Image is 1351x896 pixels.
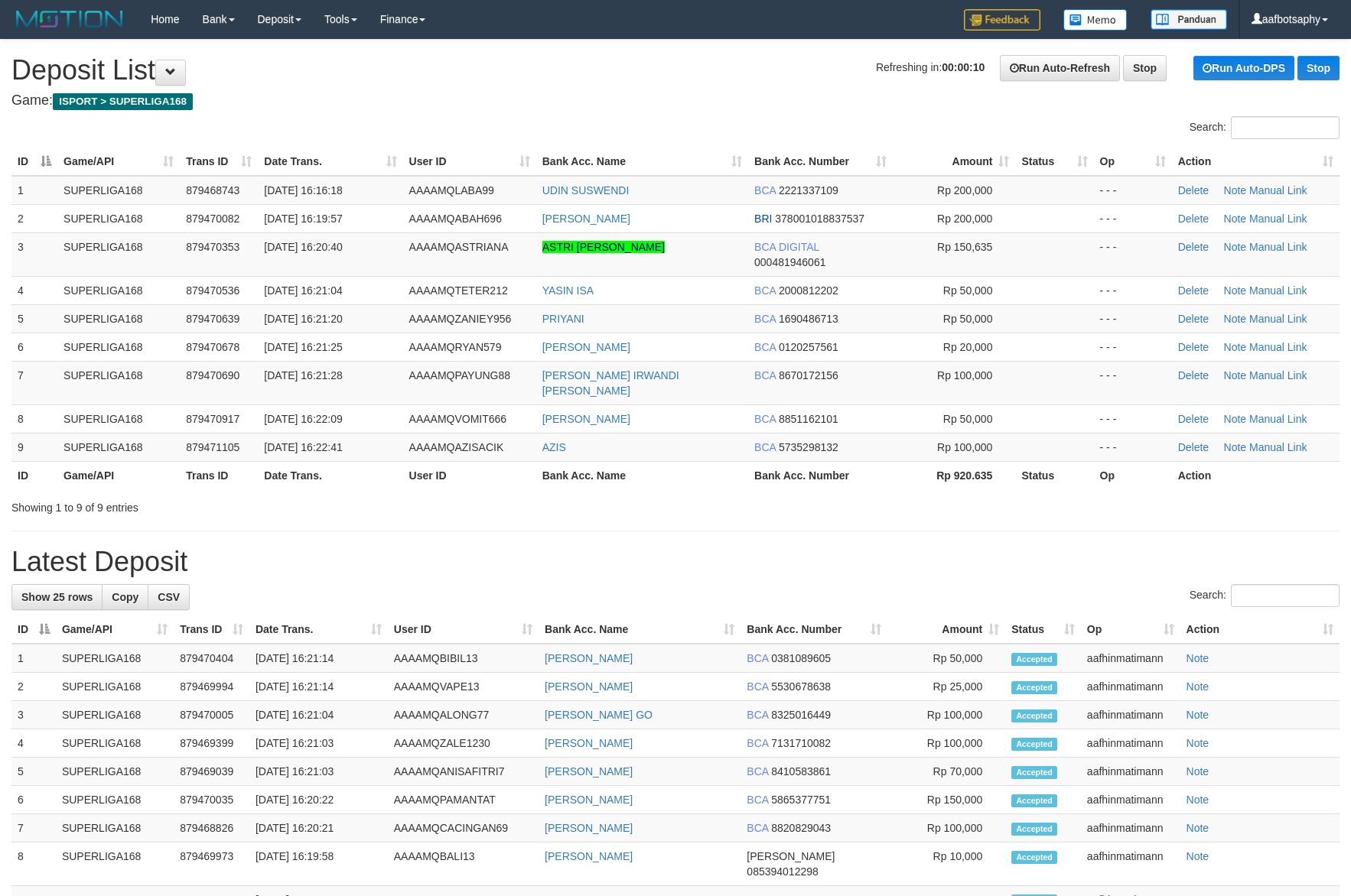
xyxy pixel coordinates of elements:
td: AAAAMQZALE1230 [388,729,539,758]
td: AAAAMQVAPE13 [388,673,539,701]
td: [DATE] 16:20:21 [249,814,388,842]
a: Note [1224,213,1247,225]
label: Search: [1190,116,1340,139]
th: Action [1172,461,1340,489]
th: Bank Acc. Name: activate to sort column ascending [539,615,741,644]
td: 879470035 [174,786,249,814]
td: 879470404 [174,644,249,673]
td: SUPERLIGA168 [57,176,180,205]
span: BCA [754,341,776,353]
span: Copy 1690486713 to clipboard [779,313,838,325]
td: aafhinmatimann [1081,673,1180,701]
span: Accepted [1011,823,1057,836]
td: Rp 25,000 [887,673,1005,701]
a: CSV [148,584,190,610]
a: Note [1224,369,1247,381]
th: User ID: activate to sort column ascending [388,615,539,644]
span: AAAAMQZANIEY956 [409,313,512,325]
td: SUPERLIGA168 [57,276,180,304]
span: BCA [754,369,776,381]
img: MOTION_logo.png [11,8,128,31]
th: Status: activate to sort column ascending [1005,615,1081,644]
td: SUPERLIGA168 [57,404,180,433]
td: aafhinmatimann [1081,786,1180,814]
a: Delete [1178,313,1209,325]
td: aafhinmatimann [1081,701,1180,729]
span: Rp 100,000 [937,441,992,453]
td: 879469399 [174,729,249,758]
span: Rp 50,000 [943,284,993,297]
span: Copy [112,591,138,603]
a: Run Auto-DPS [1193,56,1294,80]
td: 6 [11,786,56,814]
td: Rp 50,000 [887,644,1005,673]
a: Delete [1178,441,1209,453]
td: AAAAMQALONG77 [388,701,539,729]
a: Manual Link [1249,341,1307,353]
span: BCA [754,313,776,325]
a: Note [1224,341,1247,353]
span: Rp 100,000 [937,369,992,381]
span: Copy 8851162101 to clipboard [779,413,838,425]
a: Note [1187,737,1209,749]
span: Accepted [1011,681,1057,694]
td: Rp 10,000 [887,842,1005,886]
span: 879468743 [186,184,239,196]
td: SUPERLIGA168 [56,814,174,842]
a: [PERSON_NAME] [545,765,633,778]
span: Copy 0381089605 to clipboard [771,652,831,664]
h1: Latest Deposit [11,547,1340,577]
th: Trans ID: activate to sort column ascending [174,615,249,644]
td: - - - [1094,204,1172,232]
th: Action: activate to sort column ascending [1172,148,1340,176]
strong: 00:00:10 [942,61,985,73]
a: Copy [102,584,148,610]
td: [DATE] 16:21:14 [249,644,388,673]
input: Search: [1231,116,1340,139]
a: [PERSON_NAME] [542,341,630,353]
th: Bank Acc. Name: activate to sort column ascending [536,148,748,176]
a: Delete [1178,413,1209,425]
span: [DATE] 16:21:04 [264,284,342,297]
a: [PERSON_NAME] [545,850,633,862]
td: 1 [11,176,57,205]
span: Copy 5865377751 to clipboard [771,794,831,806]
a: Note [1224,441,1247,453]
span: [DATE] 16:16:18 [264,184,342,196]
span: 879470082 [186,213,239,225]
a: Manual Link [1249,369,1307,381]
span: [DATE] 16:22:41 [264,441,342,453]
a: [PERSON_NAME] [545,822,633,834]
span: 879470536 [186,284,239,297]
td: 8 [11,404,57,433]
span: [DATE] 16:21:25 [264,341,342,353]
td: - - - [1094,276,1172,304]
a: [PERSON_NAME] GO [545,709,653,721]
h4: Game: [11,93,1340,109]
td: - - - [1094,404,1172,433]
td: AAAAMQANISAFITRI7 [388,758,539,786]
td: 879469994 [174,673,249,701]
a: Delete [1178,184,1209,196]
td: 879469039 [174,758,249,786]
a: Delete [1178,284,1209,297]
span: Copy 8820829043 to clipboard [771,822,831,834]
a: Delete [1178,213,1209,225]
span: BCA [754,184,776,196]
th: Bank Acc. Number: activate to sort column ascending [748,148,893,176]
th: Date Trans. [258,461,402,489]
span: Accepted [1011,709,1057,722]
a: Manual Link [1249,213,1307,225]
span: [DATE] 16:19:57 [264,213,342,225]
a: Note [1187,794,1209,806]
td: 7 [11,814,56,842]
th: Op: activate to sort column ascending [1081,615,1180,644]
td: 7 [11,361,57,404]
th: Bank Acc. Number: activate to sort column ascending [741,615,887,644]
td: SUPERLIGA168 [56,758,174,786]
a: Delete [1178,369,1209,381]
th: Trans ID: activate to sort column ascending [180,148,258,176]
a: Note [1187,822,1209,834]
span: Copy 378001018837537 to clipboard [775,213,864,225]
td: SUPERLIGA168 [56,729,174,758]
